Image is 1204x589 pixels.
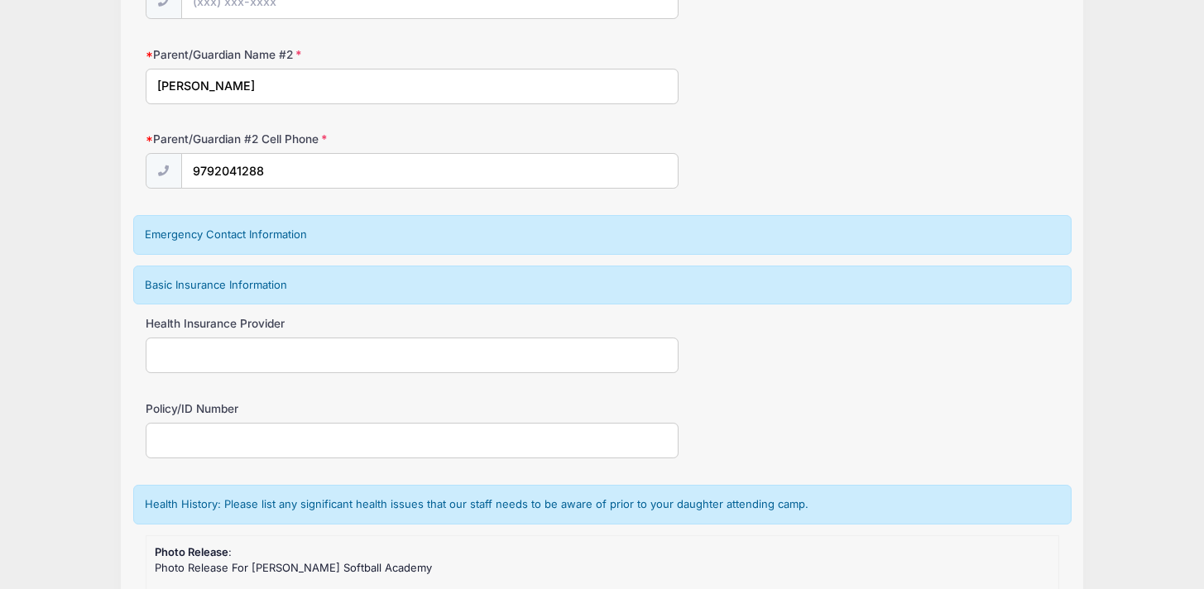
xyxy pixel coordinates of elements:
div: Health History: Please list any significant health issues that our staff needs to be aware of pri... [133,485,1072,524]
input: (xxx) xxx-xxxx [181,153,679,189]
label: Policy/ID Number [146,400,450,417]
div: Emergency Contact Information [133,215,1072,255]
label: Parent/Guardian Name #2 [146,46,450,63]
div: Basic Insurance Information [133,266,1072,305]
label: Parent/Guardian #2 Cell Phone [146,131,450,147]
label: Health Insurance Provider [146,315,450,332]
strong: Photo Release [155,545,228,558]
